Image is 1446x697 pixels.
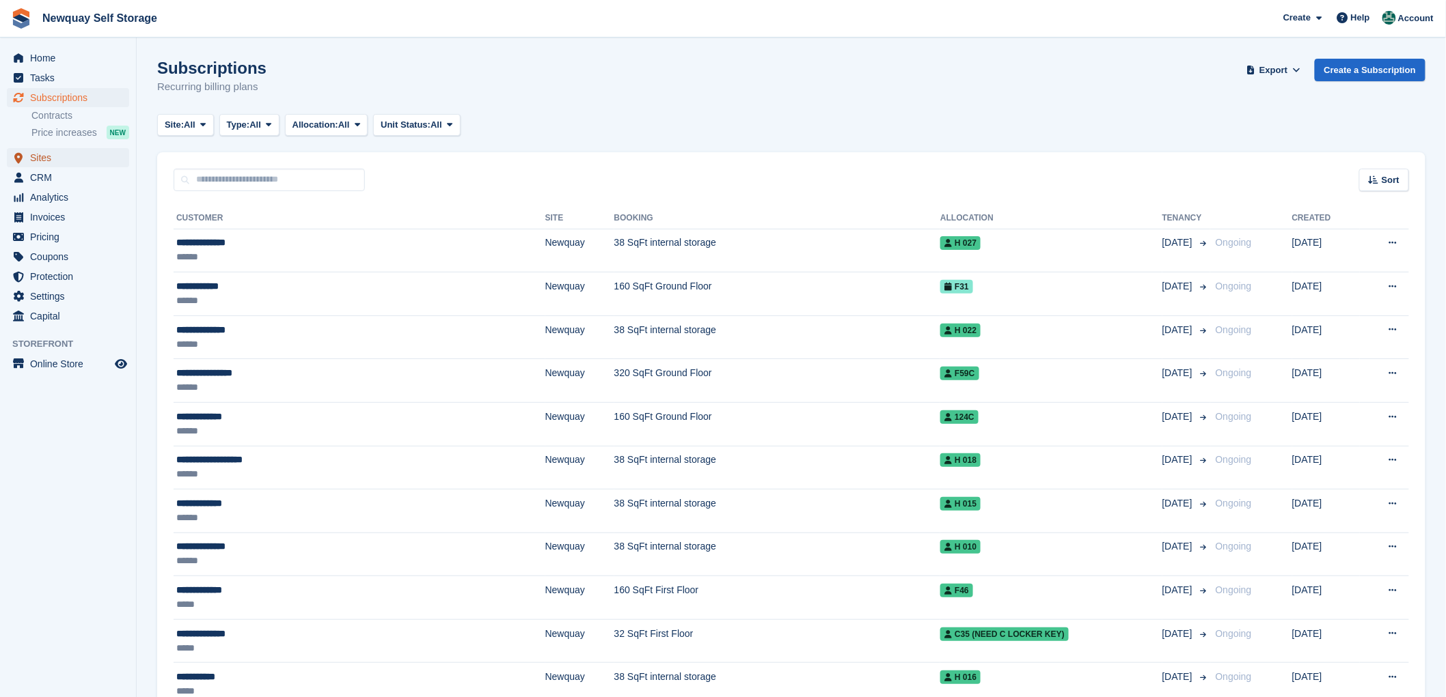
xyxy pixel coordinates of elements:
[7,148,129,167] a: menu
[157,59,267,77] h1: Subscriptions
[30,247,112,266] span: Coupons
[30,287,112,306] span: Settings
[31,126,97,139] span: Price increases
[113,356,129,372] a: Preview store
[1216,324,1252,335] span: Ongoing
[1292,208,1360,229] th: Created
[285,114,368,137] button: Allocation: All
[1398,12,1434,25] span: Account
[1259,63,1287,77] span: Export
[184,118,195,132] span: All
[30,68,112,87] span: Tasks
[940,670,981,684] span: H 016
[1216,367,1252,378] span: Ongoing
[1162,366,1195,380] span: [DATE]
[157,114,214,137] button: Site: All
[1382,11,1396,25] img: JON
[1162,453,1195,467] span: [DATE]
[545,272,614,316] td: Newquay
[1292,402,1360,446] td: [DATE]
[1244,59,1304,81] button: Export
[7,247,129,266] a: menu
[431,118,442,132] span: All
[1382,173,1400,187] span: Sort
[1315,59,1425,81] a: Create a Subscription
[107,126,129,139] div: NEW
[7,287,129,306] a: menu
[545,315,614,359] td: Newquay
[545,446,614,489] td: Newquay
[165,118,184,132] span: Site:
[614,489,941,533] td: 38 SqFt internal storage
[545,489,614,533] td: Newquay
[1162,410,1195,424] span: [DATE]
[30,208,112,227] span: Invoices
[31,125,129,140] a: Price increases NEW
[614,229,941,272] td: 38 SqFt internal storage
[1216,498,1252,509] span: Ongoing
[7,188,129,207] a: menu
[545,532,614,576] td: Newquay
[1216,411,1252,422] span: Ongoing
[940,540,981,554] span: H 010
[1216,671,1252,682] span: Ongoing
[1292,229,1360,272] td: [DATE]
[1292,359,1360,403] td: [DATE]
[1216,454,1252,465] span: Ongoing
[614,359,941,403] td: 320 SqFt Ground Floor
[1216,237,1252,248] span: Ongoing
[545,229,614,272] td: Newquay
[940,584,973,597] span: F46
[174,208,545,229] th: Customer
[940,367,979,380] span: F59C
[30,168,112,187] span: CRM
[1216,628,1252,639] span: Ongoing
[545,576,614,620] td: Newquay
[30,48,112,68] span: Home
[292,118,338,132] span: Allocation:
[545,619,614,663] td: Newquay
[7,208,129,227] a: menu
[7,48,129,68] a: menu
[940,208,1162,229] th: Allocation
[940,497,981,511] span: H 015
[940,324,981,337] span: H 022
[1162,236,1195,250] span: [DATE]
[30,188,112,207] span: Analytics
[1216,541,1252,552] span: Ongoing
[940,236,981,250] span: H 027
[7,307,129,326] a: menu
[614,208,941,229] th: Booking
[1292,315,1360,359] td: [DATE]
[227,118,250,132] span: Type:
[30,307,112,326] span: Capital
[7,354,129,373] a: menu
[7,168,129,187] a: menu
[1292,576,1360,620] td: [DATE]
[381,118,431,132] span: Unit Status:
[940,453,981,467] span: H 018
[249,118,261,132] span: All
[940,410,979,424] span: 124C
[7,267,129,286] a: menu
[940,627,1069,641] span: C35 (Need C Locker key)
[1162,208,1210,229] th: Tenancy
[1351,11,1370,25] span: Help
[30,148,112,167] span: Sites
[545,402,614,446] td: Newquay
[30,267,112,286] span: Protection
[614,315,941,359] td: 38 SqFt internal storage
[1162,539,1195,554] span: [DATE]
[7,88,129,107] a: menu
[12,337,136,351] span: Storefront
[30,354,112,373] span: Online Store
[1162,670,1195,684] span: [DATE]
[1162,279,1195,294] span: [DATE]
[338,118,350,132] span: All
[1292,532,1360,576] td: [DATE]
[1162,627,1195,641] span: [DATE]
[545,359,614,403] td: Newquay
[545,208,614,229] th: Site
[1292,619,1360,663] td: [DATE]
[157,79,267,95] p: Recurring billing plans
